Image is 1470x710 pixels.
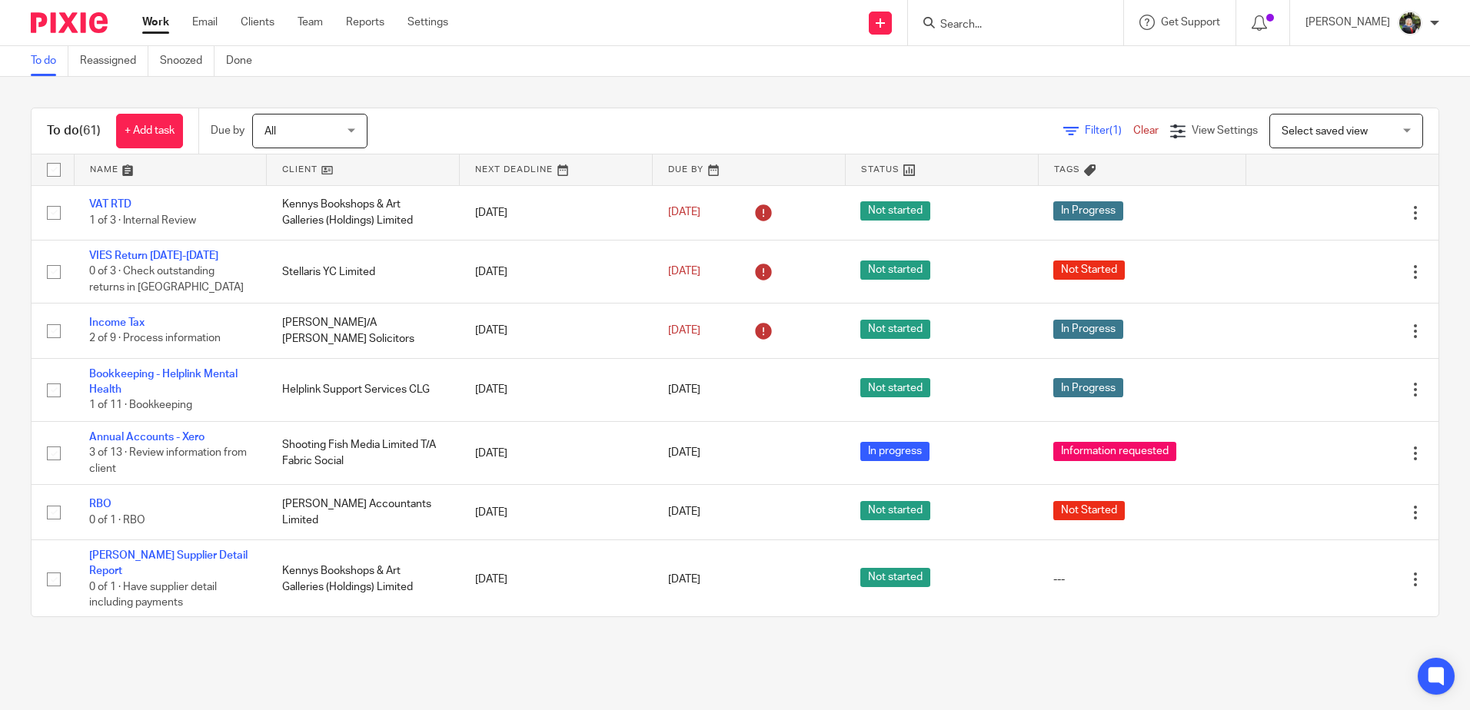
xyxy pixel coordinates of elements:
[860,260,930,280] span: Not started
[1282,126,1368,137] span: Select saved view
[346,15,384,30] a: Reports
[89,267,244,294] span: 0 of 3 · Check outstanding returns in [GEOGRAPHIC_DATA]
[267,304,460,358] td: [PERSON_NAME]/A [PERSON_NAME] Solicitors
[1192,125,1258,136] span: View Settings
[47,123,101,139] h1: To do
[1053,442,1176,461] span: Information requested
[460,422,653,485] td: [DATE]
[668,384,700,395] span: [DATE]
[860,501,930,520] span: Not started
[89,199,131,210] a: VAT RTD
[460,240,653,303] td: [DATE]
[668,574,700,585] span: [DATE]
[211,123,244,138] p: Due by
[860,320,930,339] span: Not started
[89,250,218,261] a: VIES Return [DATE]-[DATE]
[160,46,215,76] a: Snoozed
[89,550,248,576] a: [PERSON_NAME] Supplier Detail Report
[668,448,700,459] span: [DATE]
[89,499,111,509] a: RBO
[1053,378,1123,397] span: In Progress
[31,12,108,33] img: Pixie
[939,18,1077,32] input: Search
[267,185,460,240] td: Kennys Bookshops & Art Galleries (Holdings) Limited
[80,46,148,76] a: Reassigned
[668,207,700,218] span: [DATE]
[89,369,238,395] a: Bookkeeping - Helplink Mental Health
[668,266,700,277] span: [DATE]
[116,114,183,148] a: + Add task
[1053,501,1125,520] span: Not Started
[298,15,323,30] a: Team
[89,215,196,226] span: 1 of 3 · Internal Review
[1053,201,1123,221] span: In Progress
[1054,165,1080,174] span: Tags
[1398,11,1422,35] img: Jade.jpeg
[1109,125,1122,136] span: (1)
[267,422,460,485] td: Shooting Fish Media Limited T/A Fabric Social
[267,539,460,619] td: Kennys Bookshops & Art Galleries (Holdings) Limited
[860,568,930,587] span: Not started
[31,46,68,76] a: To do
[89,333,221,344] span: 2 of 9 · Process information
[89,317,145,328] a: Income Tax
[267,485,460,539] td: [PERSON_NAME] Accountants Limited
[267,240,460,303] td: Stellaris YC Limited
[192,15,218,30] a: Email
[860,378,930,397] span: Not started
[407,15,448,30] a: Settings
[79,124,101,137] span: (61)
[460,185,653,240] td: [DATE]
[142,15,169,30] a: Work
[89,582,217,609] span: 0 of 1 · Have supplier detail including payments
[668,325,700,336] span: [DATE]
[226,46,264,76] a: Done
[1133,125,1159,136] a: Clear
[1085,125,1133,136] span: Filter
[1053,260,1125,280] span: Not Started
[89,400,192,411] span: 1 of 11 · Bookkeeping
[460,539,653,619] td: [DATE]
[89,448,247,475] span: 3 of 13 · Review information from client
[860,201,930,221] span: Not started
[460,358,653,421] td: [DATE]
[89,515,145,526] span: 0 of 1 · RBO
[1305,15,1390,30] p: [PERSON_NAME]
[460,485,653,539] td: [DATE]
[241,15,274,30] a: Clients
[860,442,930,461] span: In progress
[668,507,700,518] span: [DATE]
[267,358,460,421] td: Helplink Support Services CLG
[89,432,205,443] a: Annual Accounts - Xero
[460,304,653,358] td: [DATE]
[1053,320,1123,339] span: In Progress
[264,126,276,137] span: All
[1053,572,1230,587] div: ---
[1161,17,1220,28] span: Get Support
